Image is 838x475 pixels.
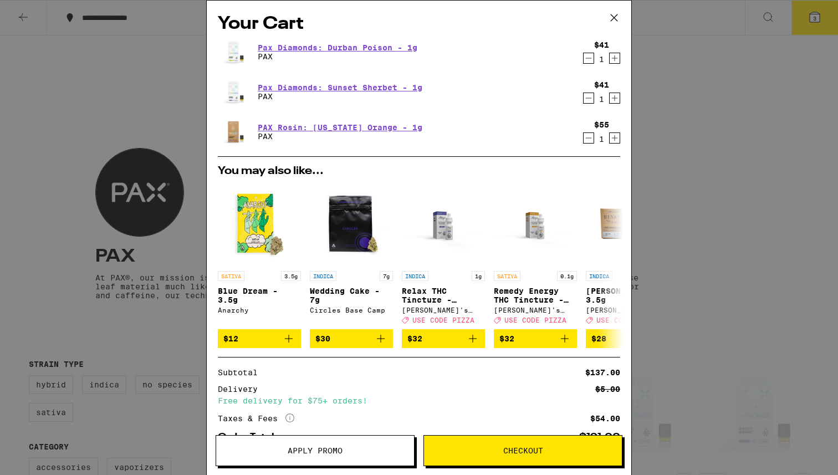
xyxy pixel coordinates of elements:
[494,329,577,348] button: Add to bag
[310,307,393,314] div: Circles Base Camp
[218,166,620,177] h2: You may also like...
[258,52,417,61] p: PAX
[223,334,238,343] span: $12
[494,307,577,314] div: [PERSON_NAME]'s Medicinals
[218,413,294,423] div: Taxes & Fees
[586,271,612,281] p: INDICA
[594,95,609,104] div: 1
[218,307,301,314] div: Anarchy
[579,432,620,442] div: $191.00
[586,182,669,265] img: Henry's Original - King Louis XIII - 3.5g
[583,132,594,144] button: Decrement
[218,329,301,348] button: Add to bag
[218,76,249,108] img: PAX - Pax Diamonds: Sunset Sherbet - 1g
[310,271,336,281] p: INDICA
[472,271,485,281] p: 1g
[586,329,669,348] button: Add to bag
[218,385,265,393] div: Delivery
[557,271,577,281] p: 0.1g
[423,435,622,466] button: Checkout
[494,182,577,265] img: Mary's Medicinals - Remedy Energy THC Tincture - 1000mg
[583,53,594,64] button: Decrement
[258,92,422,101] p: PAX
[494,271,520,281] p: SATIVA
[216,435,415,466] button: Apply Promo
[402,307,485,314] div: [PERSON_NAME]'s Medicinals
[218,182,301,329] a: Open page for Blue Dream - 3.5g from Anarchy
[258,123,422,132] a: PAX Rosin: [US_STATE] Orange - 1g
[594,120,609,129] div: $55
[595,385,620,393] div: $5.00
[499,334,514,343] span: $32
[310,329,393,348] button: Add to bag
[402,182,485,265] img: Mary's Medicinals - Relax THC Tincture - 1000mg
[609,132,620,144] button: Increment
[586,182,669,329] a: Open page for King Louis XIII - 3.5g from Henry's Original
[590,415,620,422] div: $54.00
[315,334,330,343] span: $30
[218,287,301,304] p: Blue Dream - 3.5g
[609,53,620,64] button: Increment
[586,307,669,314] div: [PERSON_NAME] Original
[218,12,620,37] h2: Your Cart
[594,80,609,89] div: $41
[258,83,422,92] a: Pax Diamonds: Sunset Sherbet - 1g
[402,271,428,281] p: INDICA
[412,316,474,324] span: USE CODE PIZZA
[503,447,543,454] span: Checkout
[218,369,265,376] div: Subtotal
[402,287,485,304] p: Relax THC Tincture - 1000mg
[504,316,566,324] span: USE CODE PIZZA
[594,55,609,64] div: 1
[258,43,417,52] a: Pax Diamonds: Durban Poison - 1g
[402,182,485,329] a: Open page for Relax THC Tincture - 1000mg from Mary's Medicinals
[596,316,658,324] span: USE CODE PIZZA
[609,93,620,104] button: Increment
[494,287,577,304] p: Remedy Energy THC Tincture - 1000mg
[310,182,393,329] a: Open page for Wedding Cake - 7g from Circles Base Camp
[218,37,249,68] img: PAX - Pax Diamonds: Durban Poison - 1g
[288,447,343,454] span: Apply Promo
[218,397,620,405] div: Free delivery for $75+ orders!
[310,287,393,304] p: Wedding Cake - 7g
[380,271,393,281] p: 7g
[583,93,594,104] button: Decrement
[407,334,422,343] span: $32
[586,287,669,304] p: [PERSON_NAME] - 3.5g
[594,40,609,49] div: $41
[585,369,620,376] div: $137.00
[218,182,301,265] img: Anarchy - Blue Dream - 3.5g
[310,182,393,265] img: Circles Base Camp - Wedding Cake - 7g
[258,132,422,141] p: PAX
[281,271,301,281] p: 3.5g
[218,432,282,442] div: Order Total
[218,116,249,147] img: PAX - PAX Rosin: California Orange - 1g
[591,334,606,343] span: $28
[494,182,577,329] a: Open page for Remedy Energy THC Tincture - 1000mg from Mary's Medicinals
[402,329,485,348] button: Add to bag
[594,135,609,144] div: 1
